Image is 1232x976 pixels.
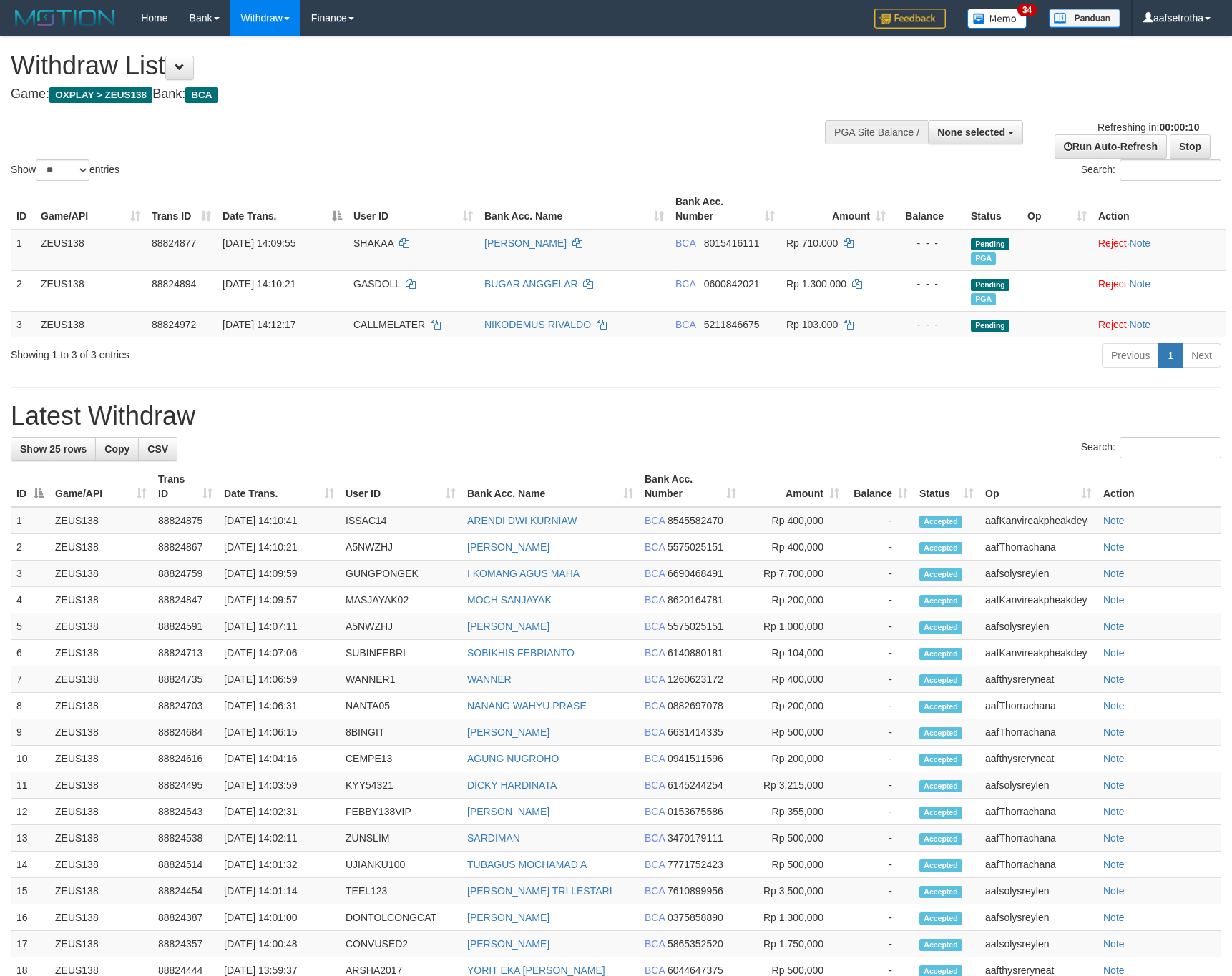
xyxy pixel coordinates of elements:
span: Accepted [919,568,962,581]
span: [DATE] 14:09:55 [223,237,295,249]
a: Note [1103,779,1125,791]
td: aafThorrachana [979,852,1097,878]
td: aafKanvireakpheakdey [979,640,1097,666]
span: BCA [185,87,217,103]
td: aafThorrachana [979,825,1097,852]
a: SOBIKHIS FEBRIANTO [467,647,575,659]
span: BCA [645,568,665,579]
td: UJIANKU100 [340,852,461,878]
td: [DATE] 14:02:31 [218,799,340,825]
span: 88824972 [152,319,196,330]
td: Rp 104,000 [742,640,845,666]
span: Accepted [919,648,962,660]
td: [DATE] 14:10:41 [218,507,340,534]
td: ZEUS138 [35,270,146,311]
a: [PERSON_NAME] TRI LESTARI [467,885,612,897]
td: aafKanvireakpheakdey [979,587,1097,613]
td: KYY54321 [340,772,461,799]
td: CEMPE13 [340,746,461,772]
a: [PERSON_NAME] [467,806,549,817]
td: 88824543 [152,799,218,825]
span: Copy 6631414335 to clipboard [668,726,723,738]
td: aafsolysreylen [979,878,1097,904]
span: Accepted [919,542,962,554]
span: BCA [645,806,665,817]
a: [PERSON_NAME] [467,938,549,950]
td: - [845,587,914,613]
td: Rp 1,000,000 [742,613,845,640]
a: Reject [1098,319,1127,330]
span: BCA [645,647,665,659]
span: Copy 5575025151 to clipboard [668,541,723,553]
a: Note [1130,319,1151,330]
th: Op: activate to sort column ascending [979,466,1097,507]
td: aafthysreryneat [979,666,1097,693]
td: - [845,561,914,587]
span: BCA [645,700,665,711]
span: Pending [971,320,1009,332]
img: MOTION_logo.png [11,7,119,29]
span: Copy 6145244254 to clipboard [668,779,723,791]
td: aafThorrachana [979,719,1097,746]
td: aafThorrachana [979,534,1097,561]
span: Accepted [919,727,962,739]
td: 88824591 [152,613,218,640]
span: Copy 8015416111 to clipboard [704,237,760,249]
img: Feedback.jpg [874,9,946,29]
td: 88824867 [152,534,218,561]
td: [DATE] 14:06:15 [218,719,340,746]
span: None selected [937,127,1005,138]
span: Pending [971,238,1009,250]
th: Status: activate to sort column ascending [914,466,979,507]
td: ZEUS138 [49,587,152,613]
th: Amount: activate to sort column ascending [742,466,845,507]
td: [DATE] 14:09:59 [218,561,340,587]
td: ZEUS138 [49,534,152,561]
td: A5NWZHJ [340,613,461,640]
td: 3 [11,311,35,337]
span: Pending [971,279,1009,291]
th: Balance [891,189,965,230]
a: WANNER [467,674,512,685]
a: Note [1103,965,1125,976]
th: Bank Acc. Name: activate to sort column ascending [461,466,639,507]
th: Bank Acc. Number: activate to sort column ascending [670,189,781,230]
td: [DATE] 14:10:21 [218,534,340,561]
a: CSV [138,437,177,461]
th: Bank Acc. Number: activate to sort column ascending [639,466,742,507]
span: [DATE] 14:10:21 [223,278,295,290]
td: ZEUS138 [49,693,152,719]
td: [DATE] 14:02:11 [218,825,340,852]
td: 88824538 [152,825,218,852]
span: Refreshing in: [1097,122,1199,133]
span: CSV [147,443,168,455]
th: Action [1097,466,1221,507]
label: Search: [1081,159,1221,181]
td: ZEUS138 [49,772,152,799]
th: Game/API: activate to sort column ascending [49,466,152,507]
td: 88824713 [152,640,218,666]
td: - [845,825,914,852]
td: 12 [11,799,49,825]
td: 13 [11,825,49,852]
a: SARDIMAN [467,832,520,844]
a: Note [1103,938,1125,950]
td: - [845,772,914,799]
a: Copy [95,437,139,461]
span: Marked by aafsolysreylen [971,293,996,305]
td: 88824703 [152,693,218,719]
span: Copy 0600842021 to clipboard [704,278,760,290]
td: Rp 200,000 [742,693,845,719]
td: MASJAYAK02 [340,587,461,613]
td: - [845,693,914,719]
span: BCA [645,832,665,844]
td: ZEUS138 [49,799,152,825]
span: 88824877 [152,237,196,249]
span: BCA [645,859,665,870]
span: Accepted [919,807,962,819]
a: [PERSON_NAME] [467,621,549,632]
td: 88824514 [152,852,218,878]
td: · [1092,311,1226,337]
td: - [845,613,914,640]
td: ZEUS138 [35,230,146,271]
